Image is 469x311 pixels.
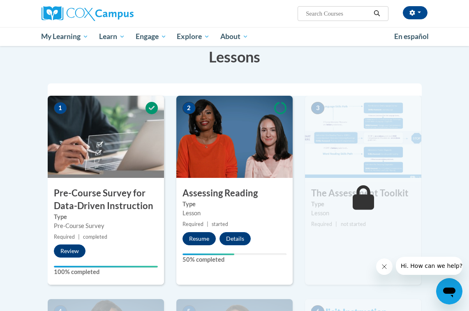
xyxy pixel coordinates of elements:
input: Search Courses [305,9,371,18]
a: Cox Campus [42,6,162,21]
span: 1 [54,102,67,114]
img: Course Image [305,96,421,178]
span: | [335,221,337,227]
span: Engage [136,32,166,41]
label: 50% completed [183,255,286,264]
img: Course Image [176,96,293,178]
button: Review [54,244,85,258]
label: 100% completed [54,267,158,276]
a: Explore [171,27,215,46]
button: Account Settings [403,6,427,19]
span: | [207,221,208,227]
iframe: Close message [376,258,393,275]
button: Search [371,9,383,18]
a: About [215,27,254,46]
span: Explore [177,32,210,41]
div: Pre-Course Survey [54,221,158,230]
span: | [78,234,80,240]
button: Details [219,232,251,245]
span: Learn [99,32,125,41]
span: About [220,32,248,41]
div: Your progress [54,266,158,267]
label: Type [311,200,415,209]
span: 2 [183,102,196,114]
span: not started [341,221,366,227]
a: En español [389,28,434,45]
h3: Lessons [48,46,422,67]
div: Main menu [35,27,434,46]
img: Cox Campus [42,6,134,21]
span: completed [83,234,107,240]
h3: The Assessment Toolkit [305,187,421,200]
span: Required [183,221,203,227]
iframe: Message from company [396,257,462,275]
span: Required [54,234,75,240]
div: Your progress [183,253,235,255]
span: My Learning [41,32,88,41]
label: Type [183,200,286,209]
div: Lesson [183,209,286,218]
span: En español [394,32,429,41]
span: Required [311,221,332,227]
span: 3 [311,102,324,114]
h3: Assessing Reading [176,187,293,200]
a: Learn [94,27,130,46]
h3: Pre-Course Survey for Data-Driven Instruction [48,187,164,212]
iframe: Button to launch messaging window [436,278,462,304]
img: Course Image [48,96,164,178]
button: Resume [183,232,216,245]
a: My Learning [36,27,94,46]
span: started [212,221,228,227]
div: Lesson [311,209,415,218]
label: Type [54,212,158,221]
a: Engage [130,27,172,46]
